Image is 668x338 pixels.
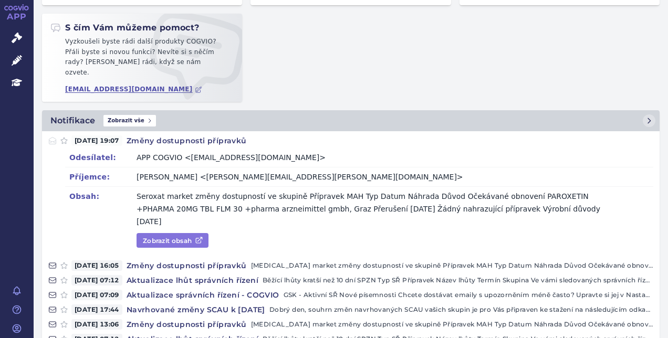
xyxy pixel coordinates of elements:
[122,319,251,330] h4: Změny dostupnosti přípravků
[69,171,137,183] dt: Příjemce:
[251,319,653,330] p: [MEDICAL_DATA] market změny dostupností ve skupině Přípravek MAH Typ Datum Náhrada Důvod Očekávan...
[103,115,156,126] span: Zobrazit vše
[122,260,251,271] h4: Změny dostupnosti přípravků
[71,260,122,271] span: [DATE] 16:05
[71,319,122,330] span: [DATE] 13:06
[251,260,653,271] p: [MEDICAL_DATA] market změny dostupností ve skupině Přípravek MAH Typ Datum Náhrada Důvod Očekávan...
[71,135,122,146] span: [DATE] 19:07
[71,290,122,300] span: [DATE] 07:09
[122,304,269,315] h4: Navrhované změny SCAU k [DATE]
[50,114,95,127] h2: Notifikace
[42,110,660,131] a: NotifikaceZobrazit vše
[137,190,607,228] p: Seroxat market změny dostupností ve skupině Přípravek MAH Typ Datum Náhrada Důvod Očekávané obnov...
[137,171,463,183] div: [PERSON_NAME] <[PERSON_NAME][EMAIL_ADDRESS][PERSON_NAME][DOMAIN_NAME]>
[137,151,326,164] div: APP COGVIO <[EMAIL_ADDRESS][DOMAIN_NAME]>
[69,151,137,164] dt: Odesílatel:
[137,233,208,248] a: Zobrazit obsah
[50,37,234,82] p: Vyzkoušeli byste rádi další produkty COGVIO? Přáli byste si novou funkci? Nevíte si s něčím rady?...
[122,290,284,300] h4: Aktualizace správních řízení - COGVIO
[284,290,653,300] p: GSK - Aktivní SŘ Nové písemnosti Chcete dostávat emaily s upozorněním méně často? Upravte si jej ...
[269,304,653,315] p: Dobrý den, souhrn změn navrhovaných SCAU vašich skupin je pro Vás připraven ke stažení na následu...
[71,304,122,315] span: [DATE] 17:44
[122,275,263,286] h4: Aktualizace lhůt správních řízení
[69,190,137,203] dt: Obsah:
[122,135,251,146] h4: Změny dostupnosti přípravků
[50,22,200,34] h2: S čím Vám můžeme pomoct?
[71,275,122,286] span: [DATE] 07:12
[65,86,202,93] a: [EMAIL_ADDRESS][DOMAIN_NAME]
[263,275,653,286] p: Běžící lhůty kratší než 10 dní SPZN Typ SŘ Přípravek Název lhůty Termín Skupina Ve vámi sledovaný...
